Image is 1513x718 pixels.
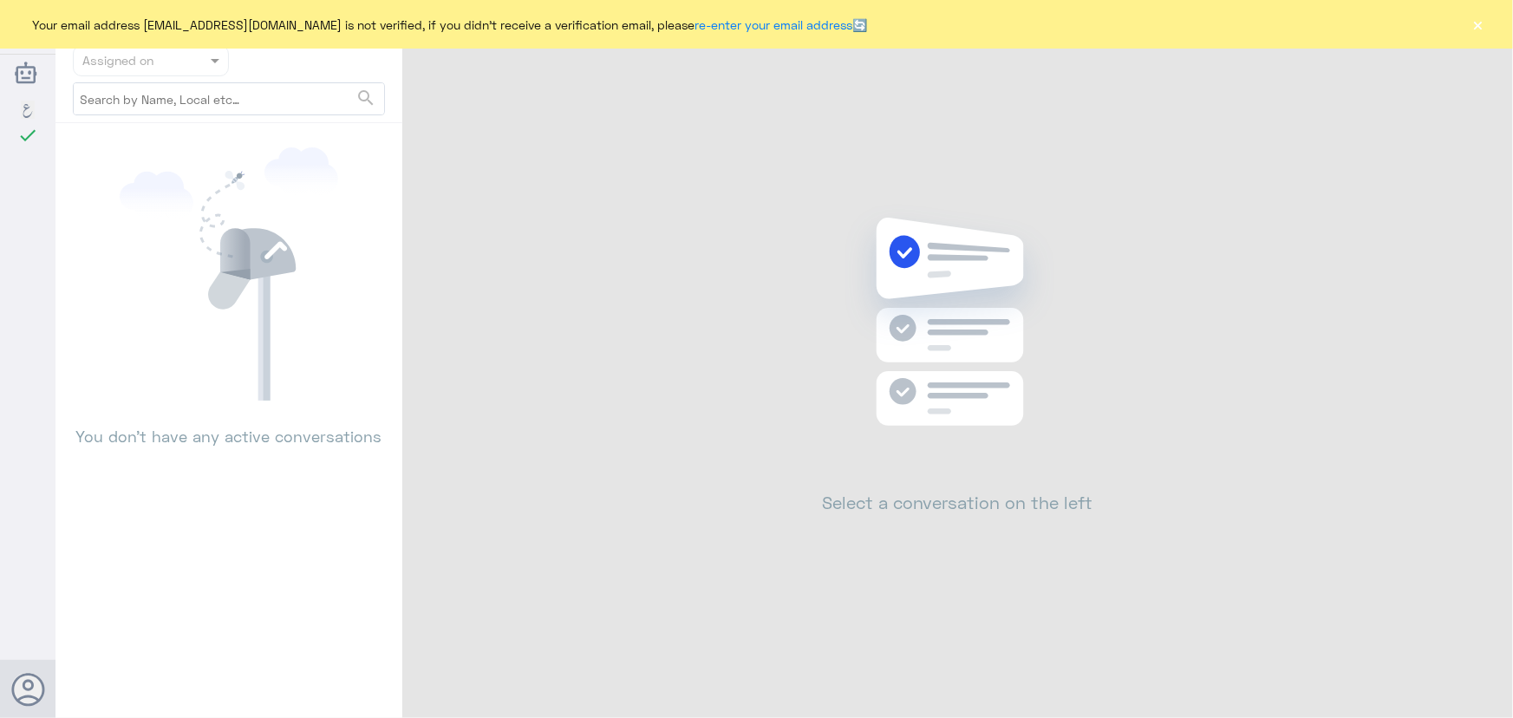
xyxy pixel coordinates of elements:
[695,17,853,32] a: re-enter your email address
[74,83,384,114] input: Search by Name, Local etc…
[823,492,1093,512] h2: Select a conversation on the left
[17,125,38,146] i: check
[11,673,44,706] button: Avatar
[1470,16,1487,33] button: ×
[355,88,376,108] span: search
[33,16,868,34] span: Your email address [EMAIL_ADDRESS][DOMAIN_NAME] is not verified, if you didn't receive a verifica...
[355,84,376,113] button: search
[73,401,385,448] p: You don’t have any active conversations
